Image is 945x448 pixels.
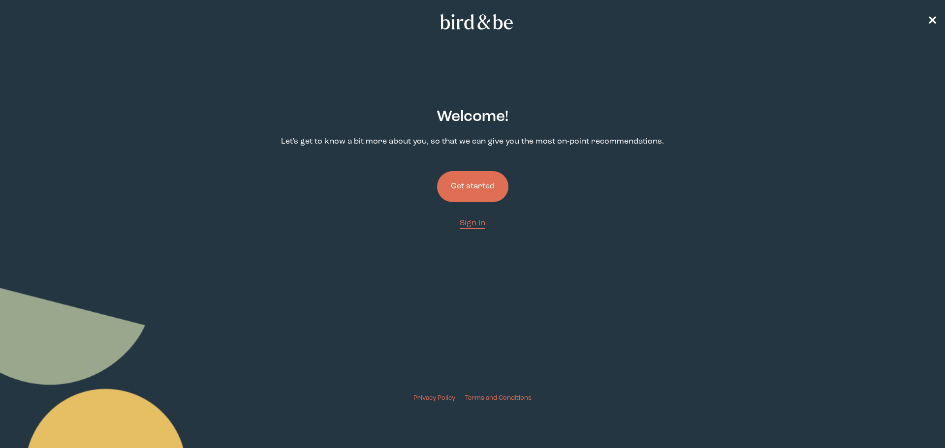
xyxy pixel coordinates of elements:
[460,219,485,227] span: Sign In
[437,155,508,218] a: Get started
[927,16,937,28] span: ✕
[465,395,532,401] span: Terms and Conditions
[896,402,935,438] iframe: Gorgias live chat messenger
[465,393,532,403] a: Terms and Conditions
[413,395,455,401] span: Privacy Policy
[927,13,937,30] a: ✕
[460,218,485,229] a: Sign In
[281,136,664,148] p: Let's get to know a bit more about you, so that we can give you the most on-point recommendations.
[437,171,508,202] button: Get started
[437,106,508,128] h2: Welcome !
[413,393,455,403] a: Privacy Policy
